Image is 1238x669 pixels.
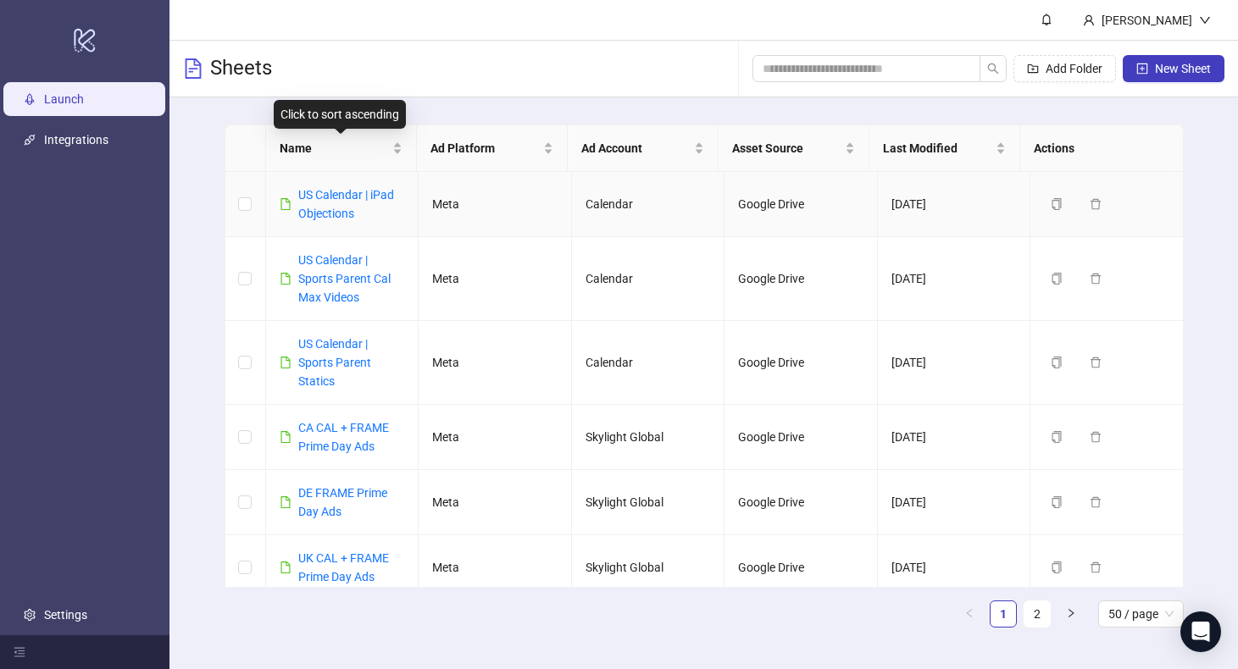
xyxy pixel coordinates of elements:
span: Add Folder [1046,62,1102,75]
span: left [964,608,974,618]
td: Google Drive [724,470,878,535]
a: UK CAL + FRAME Prime Day Ads [298,551,389,583]
a: Launch [44,92,84,106]
span: copy [1051,561,1063,573]
span: delete [1090,561,1102,573]
a: US Calendar | Sports Parent Statics [298,337,371,388]
a: US Calendar | Sports Parent Cal Max Videos [298,253,391,304]
span: delete [1090,357,1102,368]
button: left [956,600,983,628]
a: DE FRAME Prime Day Ads [298,486,387,518]
span: Last Modified [883,139,992,158]
span: right [1066,608,1076,618]
span: search [987,63,999,75]
span: file-text [183,58,203,79]
span: menu-fold [14,646,25,658]
td: Meta [419,321,572,405]
li: Previous Page [956,600,983,628]
span: delete [1090,431,1102,443]
th: Actions [1020,125,1171,172]
td: Calendar [572,321,725,405]
span: user [1083,14,1095,26]
span: copy [1051,357,1063,368]
h3: Sheets [210,55,272,82]
span: Ad Platform [430,139,540,158]
span: file [280,496,291,508]
td: Skylight Global [572,535,725,600]
span: New Sheet [1155,62,1211,75]
span: Ad Account [581,139,691,158]
td: Calendar [572,237,725,321]
td: [DATE] [878,535,1031,600]
span: file [280,198,291,210]
td: Google Drive [724,321,878,405]
td: Meta [419,237,572,321]
td: [DATE] [878,321,1031,405]
td: [DATE] [878,470,1031,535]
span: file [280,273,291,285]
th: Ad Platform [417,125,568,172]
td: Meta [419,535,572,600]
div: Click to sort ascending [274,100,406,129]
span: Name [280,139,389,158]
a: CA CAL + FRAME Prime Day Ads [298,421,389,453]
div: Page Size [1098,600,1184,628]
td: Google Drive [724,237,878,321]
a: 1 [991,601,1016,627]
span: copy [1051,431,1063,443]
td: Google Drive [724,172,878,237]
td: Skylight Global [572,405,725,470]
button: right [1058,600,1085,628]
td: Meta [419,470,572,535]
span: Asset Source [732,139,841,158]
li: Next Page [1058,600,1085,628]
span: file [280,431,291,443]
span: plus-square [1136,63,1148,75]
li: 1 [990,600,1017,628]
div: Open Intercom Messenger [1180,611,1221,652]
span: folder-add [1027,63,1039,75]
td: Google Drive [724,535,878,600]
span: copy [1051,198,1063,210]
span: down [1199,14,1211,26]
span: copy [1051,273,1063,285]
td: [DATE] [878,172,1031,237]
td: Meta [419,405,572,470]
span: file [280,561,291,573]
a: Integrations [44,133,108,147]
td: [DATE] [878,405,1031,470]
td: Meta [419,172,572,237]
span: delete [1090,273,1102,285]
span: 50 / page [1108,601,1174,627]
td: Google Drive [724,405,878,470]
div: [PERSON_NAME] [1095,11,1199,30]
button: New Sheet [1123,55,1224,82]
td: [DATE] [878,237,1031,321]
button: Add Folder [1013,55,1116,82]
a: 2 [1024,601,1050,627]
span: delete [1090,198,1102,210]
th: Name [266,125,417,172]
span: file [280,357,291,368]
td: Calendar [572,172,725,237]
a: Settings [44,608,87,622]
a: US Calendar | iPad Objections [298,188,394,220]
td: Skylight Global [572,470,725,535]
span: bell [1041,14,1052,25]
span: copy [1051,496,1063,508]
li: 2 [1024,600,1051,628]
th: Ad Account [568,125,719,172]
span: delete [1090,496,1102,508]
th: Asset Source [719,125,869,172]
th: Last Modified [869,125,1020,172]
